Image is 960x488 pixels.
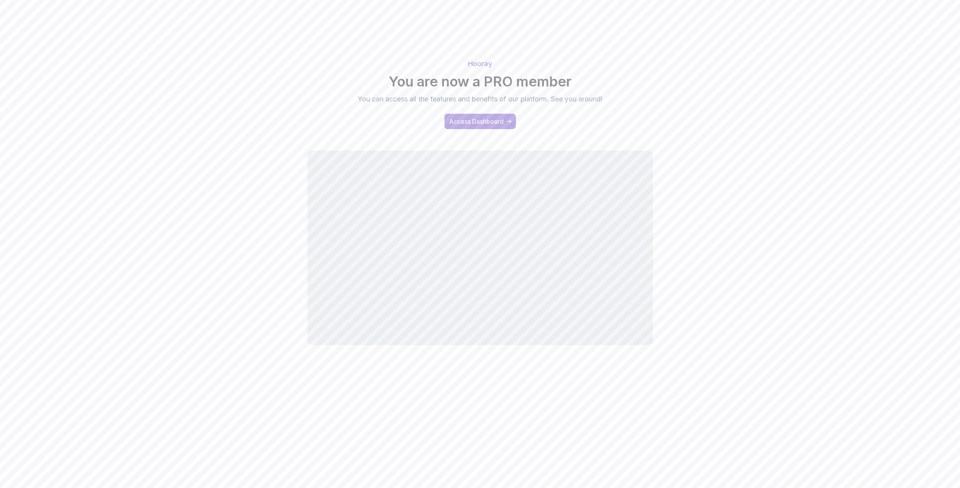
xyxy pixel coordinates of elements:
[211,58,749,69] p: Hooray
[351,94,609,105] p: You can access all the features and benefits of our platform. See you around!
[211,74,749,89] h2: You are now a PRO member
[307,151,653,345] iframe: welcome
[449,117,504,126] div: Access Dashboard
[444,114,516,129] a: access-dashboard
[444,114,516,129] button: Access Dashboard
